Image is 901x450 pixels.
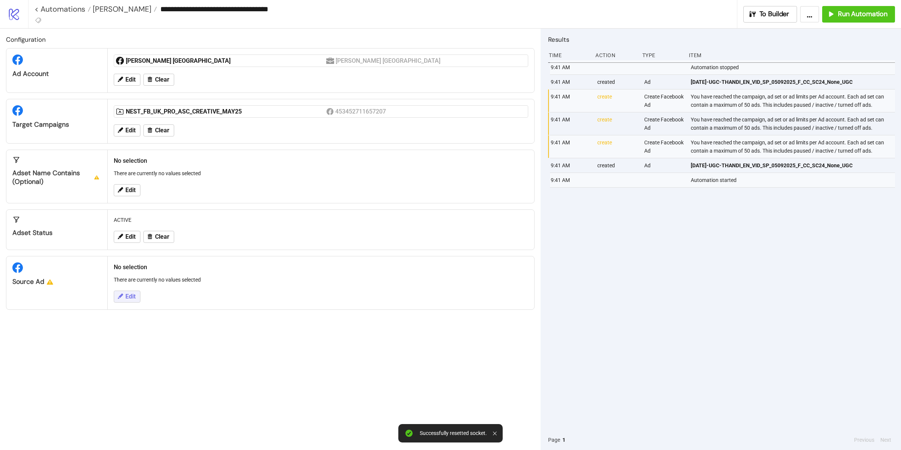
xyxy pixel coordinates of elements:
[643,75,685,89] div: Ad
[691,161,853,170] span: [DATE]-UGC-THANDI_EN_VID_SP_05092025_F_CC_SC24_None_UGC
[550,158,591,173] div: 9:41 AM
[155,233,169,240] span: Clear
[114,262,528,272] h2: No selection
[155,127,169,134] span: Clear
[878,436,893,444] button: Next
[114,276,528,284] p: There are currently no values selected
[597,158,638,173] div: created
[690,135,897,158] div: You have reached the campaign, ad set or ad limits per Ad account. Each ad set can contain a maxi...
[12,229,101,237] div: Adset Status
[125,293,136,300] span: Edit
[143,231,174,243] button: Clear
[550,112,591,135] div: 9:41 AM
[690,173,897,187] div: Automation started
[111,213,531,227] div: ACTIVE
[838,10,887,18] span: Run Automation
[759,10,790,18] span: To Builder
[143,124,174,136] button: Clear
[690,60,897,74] div: Automation stopped
[643,158,685,173] div: Ad
[550,75,591,89] div: 9:41 AM
[548,35,895,44] h2: Results
[6,35,535,44] h2: Configuration
[642,48,683,62] div: Type
[643,135,685,158] div: Create Facebook Ad
[597,89,638,112] div: create
[12,120,101,129] div: Target Campaigns
[114,74,140,86] button: Edit
[91,4,151,14] span: [PERSON_NAME]
[743,6,797,23] button: To Builder
[548,48,589,62] div: Time
[125,233,136,240] span: Edit
[597,135,638,158] div: create
[688,48,895,62] div: Item
[125,76,136,83] span: Edit
[852,436,877,444] button: Previous
[126,108,326,116] div: NEST_FB_UK_PRO_ASC_CREATIVE_MAY25
[550,89,591,112] div: 9:41 AM
[691,75,892,89] a: [DATE]-UGC-THANDI_EN_VID_SP_05092025_F_CC_SC24_None_UGC
[35,5,91,13] a: < Automations
[595,48,636,62] div: Action
[336,56,441,65] div: [PERSON_NAME] [GEOGRAPHIC_DATA]
[126,57,326,65] div: [PERSON_NAME] [GEOGRAPHIC_DATA]
[550,60,591,74] div: 9:41 AM
[155,76,169,83] span: Clear
[114,156,528,165] h2: No selection
[114,184,140,196] button: Edit
[690,89,897,112] div: You have reached the campaign, ad set or ad limits per Ad account. Each ad set can contain a maxi...
[143,74,174,86] button: Clear
[691,158,892,173] a: [DATE]-UGC-THANDI_EN_VID_SP_05092025_F_CC_SC24_None_UGC
[91,5,157,13] a: [PERSON_NAME]
[560,436,568,444] button: 1
[691,78,853,86] span: [DATE]-UGC-THANDI_EN_VID_SP_05092025_F_CC_SC24_None_UGC
[114,231,140,243] button: Edit
[548,436,560,444] span: Page
[597,75,638,89] div: created
[643,89,685,112] div: Create Facebook Ad
[643,112,685,135] div: Create Facebook Ad
[550,173,591,187] div: 9:41 AM
[800,6,819,23] button: ...
[125,187,136,194] span: Edit
[335,107,387,116] div: 453452711657207
[125,127,136,134] span: Edit
[12,70,101,78] div: Ad Account
[822,6,895,23] button: Run Automation
[597,112,638,135] div: create
[114,169,528,177] p: There are currently no values selected
[12,169,101,186] div: Adset Name contains (optional)
[550,135,591,158] div: 9:41 AM
[114,124,140,136] button: Edit
[12,277,101,286] div: Source Ad
[114,291,140,303] button: Edit
[420,430,487,436] div: Successfully resetted socket.
[690,112,897,135] div: You have reached the campaign, ad set or ad limits per Ad account. Each ad set can contain a maxi...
